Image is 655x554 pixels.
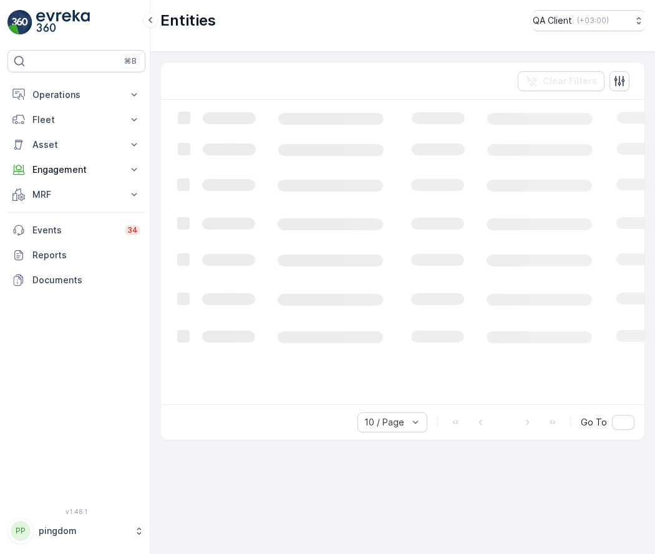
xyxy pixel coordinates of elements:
p: Entities [160,11,216,31]
a: Documents [7,268,145,293]
button: Operations [7,82,145,107]
p: QA Client [533,14,572,27]
span: v 1.48.1 [7,508,145,515]
p: 34 [127,225,138,235]
p: Operations [32,89,120,101]
button: QA Client(+03:00) [533,10,645,31]
p: Reports [32,249,140,261]
p: MRF [32,188,120,201]
button: PPpingdom [7,518,145,544]
button: Engagement [7,157,145,182]
button: Fleet [7,107,145,132]
a: Events34 [7,218,145,243]
img: logo [7,10,32,35]
p: ⌘B [124,56,137,66]
p: Asset [32,138,120,151]
button: MRF [7,182,145,207]
p: Events [32,224,117,236]
p: Fleet [32,114,120,126]
p: Clear Filters [543,75,597,87]
p: Documents [32,274,140,286]
button: Asset [7,132,145,157]
p: Engagement [32,163,120,176]
div: PP [11,521,31,541]
button: Clear Filters [518,71,604,91]
img: logo_light-DOdMpM7g.png [36,10,90,35]
p: ( +03:00 ) [577,16,609,26]
p: pingdom [39,525,128,537]
a: Reports [7,243,145,268]
span: Go To [581,416,607,429]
